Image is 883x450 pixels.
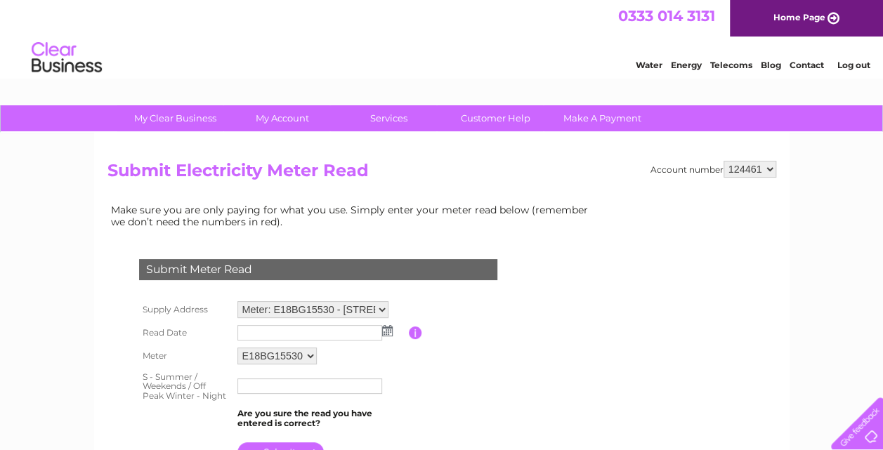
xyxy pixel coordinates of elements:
[107,201,599,230] td: Make sure you are only paying for what you use. Simply enter your meter read below (remember we d...
[136,322,234,344] th: Read Date
[837,60,870,70] a: Log out
[136,298,234,322] th: Supply Address
[382,325,393,336] img: ...
[117,105,233,131] a: My Clear Business
[790,60,824,70] a: Contact
[110,8,774,68] div: Clear Business is a trading name of Verastar Limited (registered in [GEOGRAPHIC_DATA] No. 3667643...
[331,105,447,131] a: Services
[409,326,422,339] input: Information
[636,60,662,70] a: Water
[136,344,234,368] th: Meter
[139,259,497,280] div: Submit Meter Read
[650,161,776,178] div: Account number
[710,60,752,70] a: Telecoms
[544,105,660,131] a: Make A Payment
[31,37,103,79] img: logo.png
[618,7,715,25] a: 0333 014 3131
[224,105,340,131] a: My Account
[438,105,554,131] a: Customer Help
[136,368,234,405] th: S - Summer / Weekends / Off Peak Winter - Night
[107,161,776,187] h2: Submit Electricity Meter Read
[234,405,409,432] td: Are you sure the read you have entered is correct?
[671,60,702,70] a: Energy
[761,60,781,70] a: Blog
